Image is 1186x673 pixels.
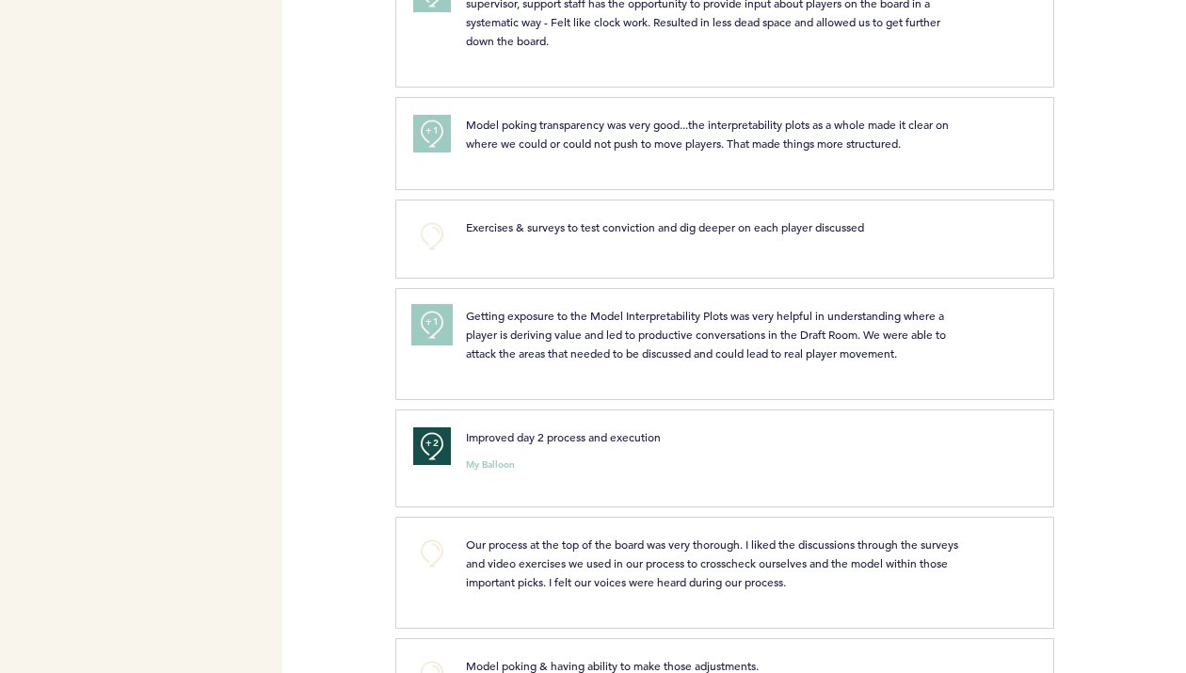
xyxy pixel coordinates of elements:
[425,121,439,140] span: +1
[425,434,439,453] span: +2
[466,117,952,151] span: Model poking transparency was very good...the interpretability plots as a whole made it clear on ...
[466,658,759,673] span: Model poking & having ability to make those adjustments.
[466,308,949,361] span: Getting exposure to the Model Interpretability Plots was very helpful in understanding where a pl...
[413,115,451,152] button: +1
[425,312,439,331] span: +1
[413,427,451,465] button: +2
[466,429,661,444] span: Improved day 2 process and execution
[466,460,515,470] small: My Balloon
[413,306,451,344] button: +1
[466,219,864,234] span: Exercises & surveys to test conviction and dig deeper on each player discussed
[466,537,961,589] span: Our process at the top of the board was very thorough. I liked the discussions through the survey...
